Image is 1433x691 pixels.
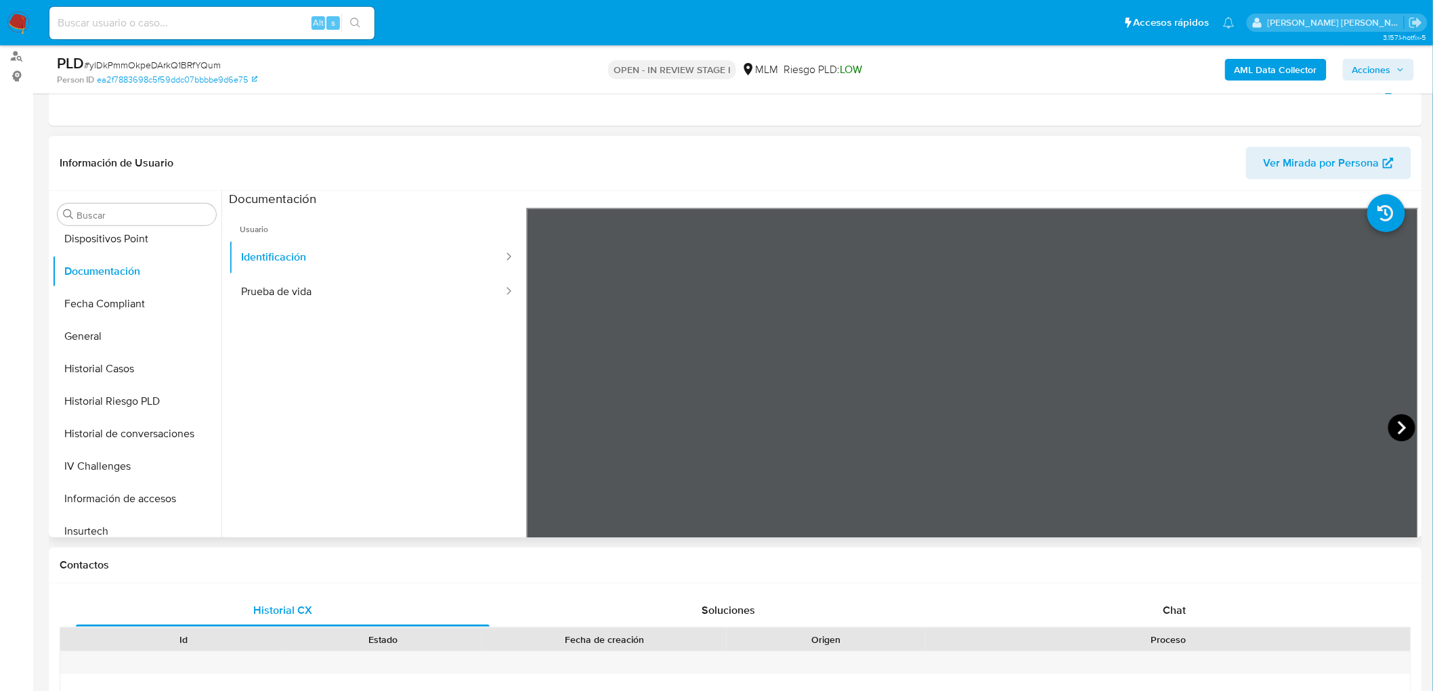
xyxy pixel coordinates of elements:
[293,633,473,646] div: Estado
[1225,59,1327,81] button: AML Data Collector
[1343,59,1414,81] button: Acciones
[1223,17,1235,28] a: Notificaciones
[57,52,84,74] b: PLD
[492,633,717,646] div: Fecha de creación
[1352,59,1391,81] span: Acciones
[935,633,1401,646] div: Proceso
[77,209,211,221] input: Buscar
[52,320,221,353] button: General
[742,62,778,77] div: MLM
[60,558,1411,572] h1: Contactos
[736,633,916,646] div: Origen
[57,74,94,86] b: Person ID
[52,353,221,385] button: Historial Casos
[702,602,756,618] span: Soluciones
[1163,602,1186,618] span: Chat
[1246,147,1411,179] button: Ver Mirada por Persona
[608,60,736,79] p: OPEN - IN REVIEW STAGE I
[52,450,221,483] button: IV Challenges
[1134,16,1210,30] span: Accesos rápidos
[52,483,221,515] button: Información de accesos
[52,255,221,288] button: Documentación
[1383,32,1426,43] span: 3.157.1-hotfix-5
[49,14,375,32] input: Buscar usuario o caso...
[1409,16,1423,30] a: Salir
[84,58,221,72] span: # ylDkPmmOkpeDArkQ1BRfYQum
[52,385,221,418] button: Historial Riesgo PLD
[52,418,221,450] button: Historial de conversaciones
[97,74,257,86] a: ea2f7883698c5f59ddc07bbbbe9d6e75
[52,223,221,255] button: Dispositivos Point
[331,16,335,29] span: s
[784,62,862,77] span: Riesgo PLD:
[63,209,74,220] button: Buscar
[60,156,173,170] h1: Información de Usuario
[93,633,274,646] div: Id
[313,16,324,29] span: Alt
[52,288,221,320] button: Fecha Compliant
[253,602,312,618] span: Historial CX
[840,62,862,77] span: LOW
[1264,147,1379,179] span: Ver Mirada por Persona
[52,515,221,548] button: Insurtech
[1268,16,1405,29] p: elena.palomino@mercadolibre.com.mx
[1235,59,1317,81] b: AML Data Collector
[341,14,369,32] button: search-icon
